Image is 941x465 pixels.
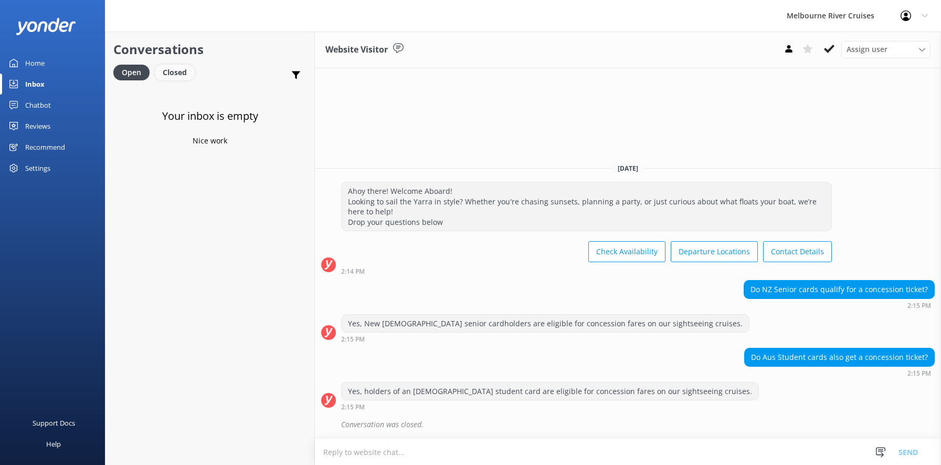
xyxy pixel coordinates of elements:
div: Do NZ Senior cards qualify for a concession ticket? [744,281,934,298]
div: Oct 02 2025 02:15pm (UTC +10:00) Australia/Sydney [744,369,935,377]
div: 2025-10-02T05:48:45.345 [321,416,935,433]
div: Oct 02 2025 02:15pm (UTC +10:00) Australia/Sydney [744,302,935,309]
strong: 2:15 PM [907,370,931,377]
div: Help [46,433,61,454]
div: Conversation was closed. [341,416,935,433]
strong: 2:15 PM [907,303,931,309]
div: Open [113,65,150,80]
div: Closed [155,65,195,80]
button: Contact Details [763,241,832,262]
div: Oct 02 2025 02:15pm (UTC +10:00) Australia/Sydney [341,335,749,343]
div: Home [25,53,45,74]
a: Closed [155,66,200,78]
div: Recommend [25,137,65,158]
div: Reviews [25,116,50,137]
button: Check Availability [588,241,665,262]
div: Yes, New [DEMOGRAPHIC_DATA] senior cardholders are eligible for concession fares on our sightseei... [342,315,749,333]
h3: Website Visitor [325,43,388,57]
div: Support Docs [33,412,75,433]
div: Oct 02 2025 02:15pm (UTC +10:00) Australia/Sydney [341,403,759,410]
div: Settings [25,158,50,179]
div: Ahoy there! Welcome Aboard! Looking to sail the Yarra in style? Whether you're chasing sunsets, p... [342,182,831,231]
span: [DATE] [611,164,644,173]
p: Nice work [193,135,227,147]
span: Assign user [847,44,887,55]
img: yonder-white-logo.png [16,18,76,35]
h2: Conversations [113,39,306,59]
strong: 2:15 PM [341,404,365,410]
a: Open [113,66,155,78]
div: Inbox [25,74,45,95]
div: Do Aus Student cards also get a concession ticket? [745,348,934,366]
h3: Your inbox is empty [162,108,258,125]
div: Assign User [841,41,931,58]
div: Yes, holders of an [DEMOGRAPHIC_DATA] student card are eligible for concession fares on our sight... [342,383,758,400]
strong: 2:15 PM [341,336,365,343]
button: Departure Locations [671,241,758,262]
div: Oct 02 2025 02:14pm (UTC +10:00) Australia/Sydney [341,267,832,275]
strong: 2:14 PM [341,268,365,275]
div: Chatbot [25,95,51,116]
